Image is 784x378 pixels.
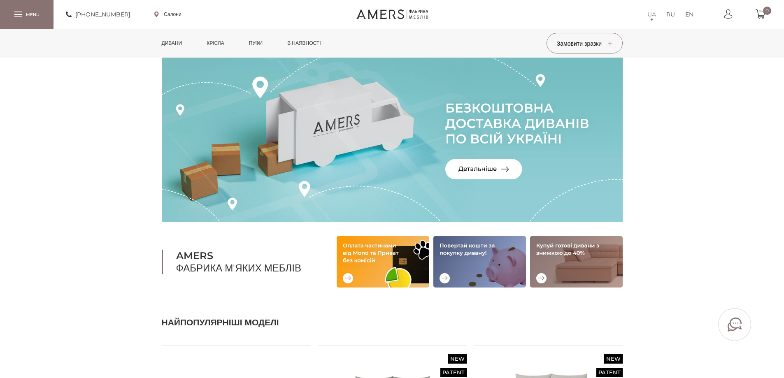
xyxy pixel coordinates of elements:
[337,236,429,288] img: Оплата частинами від Mono та Приват без комісій
[66,9,130,19] a: [PHONE_NUMBER]
[557,40,612,47] span: Замовити зразки
[596,368,623,377] span: Patent
[433,236,526,288] img: Повертай кошти за покупку дивану
[647,9,656,19] a: UA
[243,29,269,58] a: Пуфи
[154,11,181,18] a: Салони
[440,368,467,377] span: Patent
[666,9,675,19] a: RU
[156,29,188,58] a: Дивани
[530,236,623,288] img: Купуй готові дивани зі знижкою до 40%
[200,29,230,58] a: Крісла
[604,354,623,364] span: New
[176,250,316,262] b: AMERS
[162,250,316,274] h1: Фабрика м'яких меблів
[763,7,771,15] span: 0
[448,354,467,364] span: New
[281,29,327,58] a: в наявності
[162,316,623,329] h2: Найпопулярніші моделі
[547,33,623,53] button: Замовити зразки
[685,9,693,19] a: EN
